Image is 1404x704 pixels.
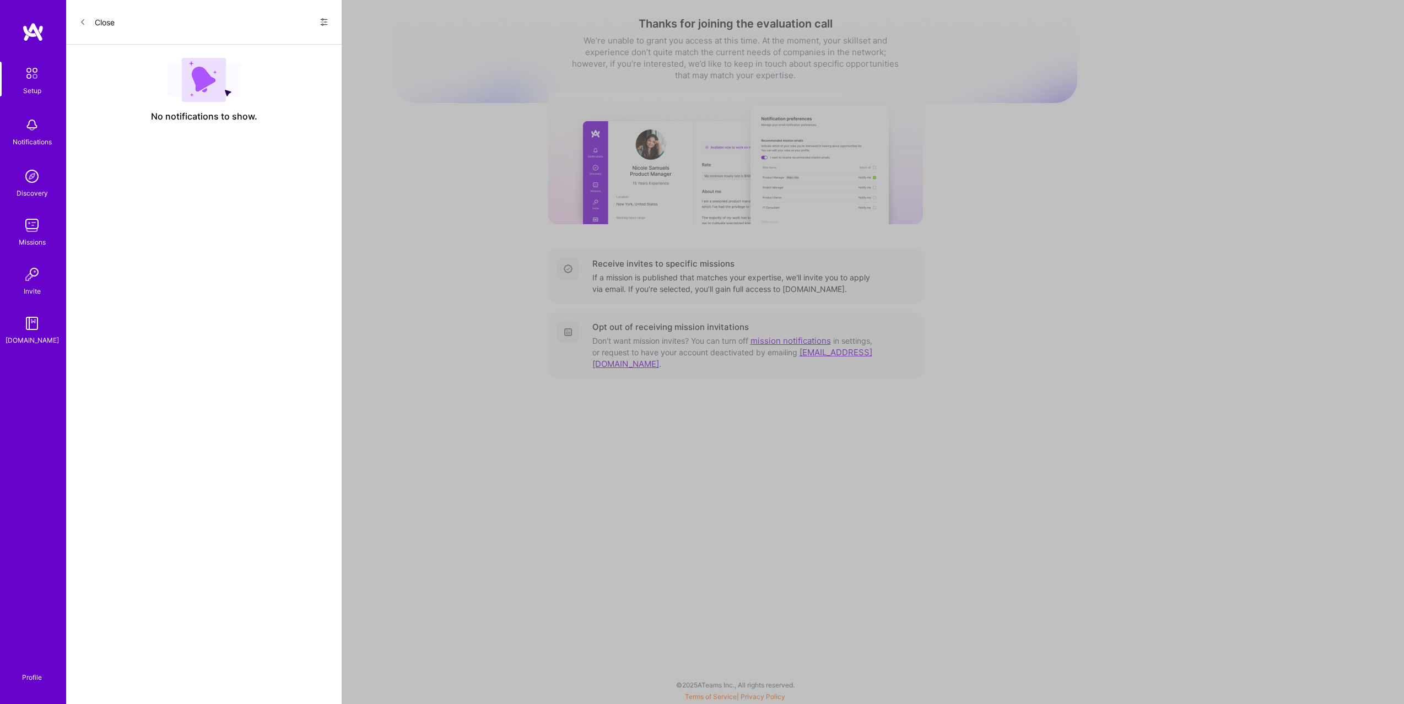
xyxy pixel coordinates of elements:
img: setup [20,62,44,85]
img: teamwork [21,214,43,236]
img: discovery [21,165,43,187]
div: [DOMAIN_NAME] [6,334,59,346]
div: Notifications [13,136,52,148]
img: bell [21,114,43,136]
img: guide book [21,312,43,334]
img: Invite [21,263,43,285]
button: Close [79,13,115,31]
div: Invite [24,285,41,297]
div: Profile [22,671,42,682]
img: empty [168,58,240,102]
img: logo [22,22,44,42]
a: Profile [18,660,46,682]
div: Discovery [17,187,48,199]
span: No notifications to show. [151,111,257,122]
div: Setup [23,85,41,96]
div: Missions [19,236,46,248]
